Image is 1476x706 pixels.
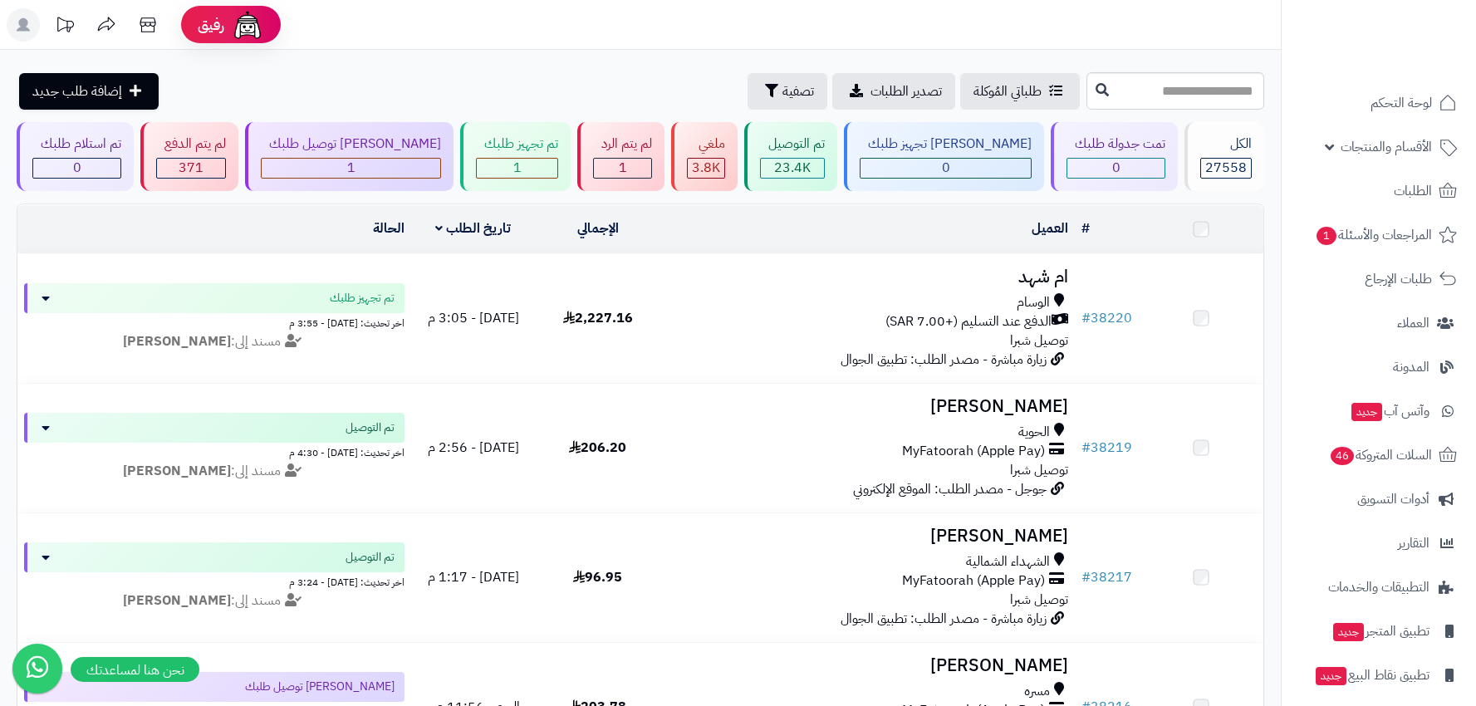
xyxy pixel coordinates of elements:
[1315,223,1432,247] span: المراجعات والأسئلة
[1397,311,1429,335] span: العملاء
[44,8,86,46] a: تحديثات المنصة
[1018,423,1050,442] span: الحوية
[123,331,231,351] strong: [PERSON_NAME]
[1112,158,1120,178] span: 0
[741,122,841,191] a: تم التوصيل 23.4K
[619,158,627,178] span: 1
[966,552,1050,571] span: الشهداء الشمالية
[1363,44,1460,79] img: logo-2.png
[1081,308,1132,328] a: #38220
[667,527,1069,546] h3: [PERSON_NAME]
[1081,218,1090,238] a: #
[1292,479,1466,519] a: أدوات التسويق
[1292,259,1466,299] a: طلبات الإرجاع
[457,122,574,191] a: تم تجهيز طلبك 1
[1047,122,1181,191] a: تمت جدولة طلبك 0
[1365,267,1432,291] span: طلبات الإرجاع
[1398,532,1429,555] span: التقارير
[19,73,159,110] a: إضافة طلب جديد
[245,679,395,695] span: [PERSON_NAME] توصيل طلبك
[573,567,622,587] span: 96.95
[577,218,619,238] a: الإجمالي
[12,462,417,481] div: مسند إلى:
[261,135,441,154] div: [PERSON_NAME] توصيل طلبك
[668,122,741,191] a: ملغي 3.8K
[1292,171,1466,211] a: الطلبات
[1292,347,1466,387] a: المدونة
[24,313,405,331] div: اخر تحديث: [DATE] - 3:55 م
[33,159,120,178] div: 0
[347,158,356,178] span: 1
[563,308,633,328] span: 2,227.16
[569,438,626,458] span: 206.20
[861,159,1031,178] div: 0
[123,591,231,610] strong: [PERSON_NAME]
[1292,215,1466,255] a: المراجعات والأسئلة1
[1292,391,1466,431] a: وآتس آبجديد
[12,591,417,610] div: مسند إلى:
[1010,331,1068,351] span: توصيل شبرا
[1032,218,1068,238] a: العميل
[157,159,225,178] div: 371
[198,15,224,35] span: رفيق
[513,158,522,178] span: 1
[32,135,121,154] div: تم استلام طلبك
[428,308,519,328] span: [DATE] - 3:05 م
[688,159,724,178] div: 3828
[428,567,519,587] span: [DATE] - 1:17 م
[774,158,811,178] span: 23.4K
[1081,308,1091,328] span: #
[1081,438,1091,458] span: #
[594,159,651,178] div: 1
[1314,664,1429,687] span: تطبيق نقاط البيع
[24,443,405,460] div: اخر تحديث: [DATE] - 4:30 م
[373,218,405,238] a: الحالة
[179,158,204,178] span: 371
[1205,158,1247,178] span: 27558
[346,419,395,436] span: تم التوصيل
[1292,303,1466,343] a: العملاء
[1067,135,1165,154] div: تمت جدولة طلبك
[902,571,1045,591] span: MyFatoorah (Apple Pay)
[761,159,824,178] div: 23356
[782,81,814,101] span: تصفية
[667,656,1069,675] h3: [PERSON_NAME]
[435,218,511,238] a: تاريخ الطلب
[1394,179,1432,203] span: الطلبات
[960,73,1080,110] a: طلباتي المُوكلة
[1081,567,1132,587] a: #38217
[1181,122,1268,191] a: الكل27558
[1333,623,1364,641] span: جديد
[760,135,825,154] div: تم التوصيل
[841,122,1047,191] a: [PERSON_NAME] تجهيز طلبك 0
[1351,403,1382,421] span: جديد
[1292,523,1466,563] a: التقارير
[1393,355,1429,379] span: المدونة
[1341,135,1432,159] span: الأقسام والمنتجات
[477,159,557,178] div: 1
[12,332,417,351] div: مسند إلى:
[1371,91,1432,115] span: لوحة التحكم
[687,135,725,154] div: ملغي
[1292,655,1466,695] a: تطبيق نقاط البيعجديد
[1292,83,1466,123] a: لوحة التحكم
[1328,576,1429,599] span: التطبيقات والخدمات
[1010,460,1068,480] span: توصيل شبرا
[1081,567,1091,587] span: #
[667,397,1069,416] h3: [PERSON_NAME]
[667,267,1069,287] h3: ام شهد
[156,135,226,154] div: لم يتم الدفع
[1317,227,1336,245] span: 1
[1329,444,1432,467] span: السلات المتروكة
[1357,488,1429,511] span: أدوات التسويق
[262,159,440,178] div: 1
[885,312,1052,331] span: الدفع عند التسليم (+7.00 SAR)
[860,135,1032,154] div: [PERSON_NAME] تجهيز طلبك
[1200,135,1252,154] div: الكل
[748,73,827,110] button: تصفية
[137,122,242,191] a: لم يتم الدفع 371
[1081,438,1132,458] a: #38219
[330,290,395,306] span: تم تجهيز طلبك
[973,81,1042,101] span: طلباتي المُوكلة
[593,135,652,154] div: لم يتم الرد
